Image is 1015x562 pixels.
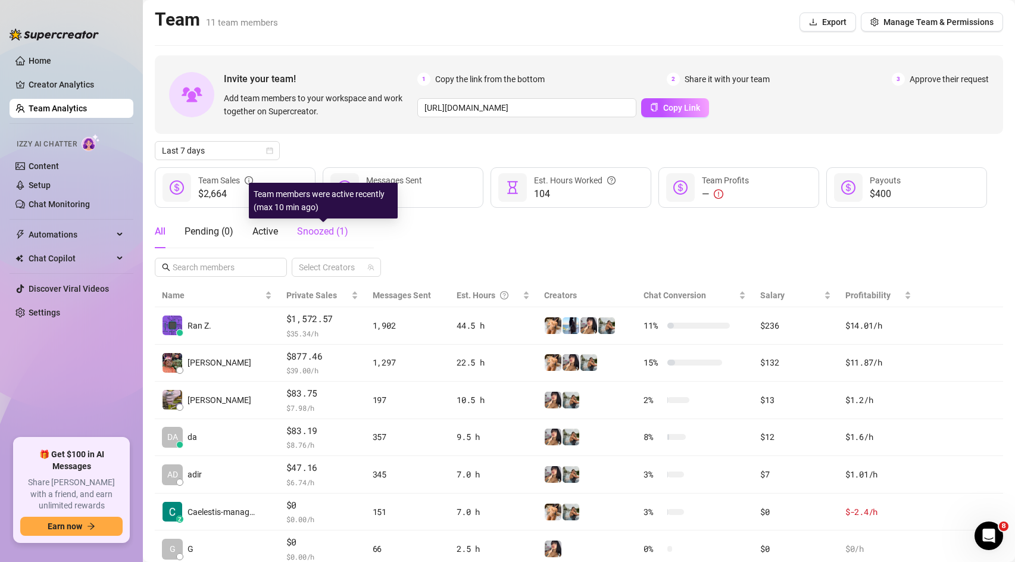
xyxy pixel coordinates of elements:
span: da [188,430,197,444]
div: Team members were active recently (max 10 min ago) [249,183,398,218]
span: $877.46 [286,349,358,364]
span: Messages Sent [373,291,431,300]
span: calendar [266,147,273,154]
span: 3 [892,73,905,86]
div: $132 [760,356,831,369]
div: 357 [373,430,442,444]
span: info-circle [245,174,253,187]
span: Salary [760,291,785,300]
div: 151 [373,505,442,519]
a: Content [29,161,59,171]
div: $11.87 /h [845,356,911,369]
img: Ran Zlatkin [163,316,182,335]
img: SivanSecret [563,429,579,445]
span: dollar-circle [170,180,184,195]
div: $14.01 /h [845,319,911,332]
div: $0 [760,505,831,519]
span: 1 [417,73,430,86]
img: Sergey Shoustin [163,390,182,410]
div: 197 [373,394,442,407]
span: 11 % [644,319,663,332]
span: 8 [999,522,1008,531]
input: Search members [173,261,270,274]
a: Chat Monitoring [29,199,90,209]
button: Manage Team & Permissions [861,13,1003,32]
span: $ 0.00 /h [286,513,358,525]
img: Babydanix [545,429,561,445]
span: Share it with your team [685,73,770,86]
th: Name [155,284,279,307]
span: download [809,18,817,26]
span: question-circle [500,289,508,302]
span: 11 team members [206,17,278,28]
span: $ 35.34 /h [286,327,358,339]
img: Babydanix [545,392,561,408]
span: Earn now [48,522,82,531]
span: Copy Link [663,103,700,113]
span: Invite your team! [224,71,417,86]
span: DA [167,430,178,444]
span: Automations [29,225,113,244]
span: Active [252,226,278,237]
span: $0 [286,535,358,549]
div: Team Sales [198,174,253,187]
img: SivanSecret [563,392,579,408]
span: message [338,180,352,195]
span: Add team members to your workspace and work together on Supercreator. [224,92,413,118]
div: Est. Hours Worked [534,174,616,187]
div: $236 [760,319,831,332]
span: $ 6.74 /h [286,476,358,488]
span: $ 39.00 /h [286,364,358,376]
button: Copy Link [641,98,709,117]
span: Copy the link from the bottom [435,73,545,86]
img: SivanSecret [598,317,615,334]
div: 10.5 h [457,394,530,407]
div: 9.5 h [457,430,530,444]
span: $ 7.98 /h [286,402,358,414]
div: 1,902 [373,319,442,332]
img: SivanSecret [563,504,579,520]
span: Manage Team & Permissions [883,17,994,27]
div: $0 /h [845,542,911,555]
h2: Team [155,8,278,31]
span: 2 % [644,394,663,407]
span: question-circle [607,174,616,187]
a: Creator Analytics [29,75,124,94]
span: 8 % [644,430,663,444]
span: 15 % [644,356,663,369]
span: Payouts [870,176,901,185]
div: 22.5 h [457,356,530,369]
div: $12 [760,430,831,444]
span: AD [167,468,178,481]
img: Elay Amram [163,353,182,373]
img: Babydanix [545,541,561,557]
span: Snoozed ( 1 ) [297,226,348,237]
span: copy [650,103,658,111]
span: Private Sales [286,291,337,300]
iframe: Intercom live chat [975,522,1003,550]
img: AI Chatter [82,134,100,151]
div: $0 [760,542,831,555]
span: 2 [667,73,680,86]
span: adir [188,468,202,481]
a: Setup [29,180,51,190]
span: Approve their request [910,73,989,86]
button: Earn nowarrow-right [20,517,123,536]
span: G [170,542,176,555]
span: $83.19 [286,424,358,438]
div: 1,297 [373,356,442,369]
img: Caelestis-manag… [163,502,182,522]
span: Caelestis-manag… [188,505,255,519]
div: 44.5 h [457,319,530,332]
span: arrow-right [87,522,95,530]
span: exclamation-circle [714,189,723,199]
span: Ran Z. [188,319,211,332]
img: SivanSecret [580,354,597,371]
span: thunderbolt [15,230,25,239]
div: 345 [373,468,442,481]
a: Discover Viral Videos [29,284,109,294]
span: dollar-circle [673,180,688,195]
div: $1.6 /h [845,430,911,444]
img: Shalva [545,504,561,520]
span: 🎁 Get $100 in AI Messages [20,449,123,472]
